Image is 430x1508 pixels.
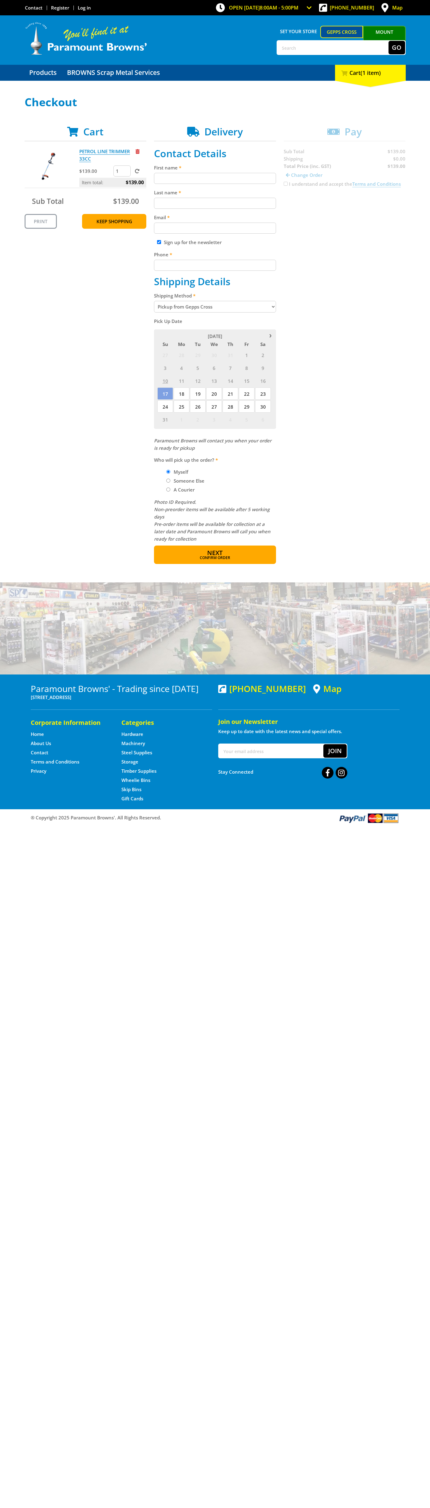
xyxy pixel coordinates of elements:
[190,400,206,413] span: 26
[121,718,200,727] h5: Categories
[121,795,143,802] a: Go to the Gift Cards page
[239,375,254,387] span: 15
[121,749,152,756] a: Go to the Steel Supplies page
[190,387,206,400] span: 19
[157,340,173,348] span: Su
[154,173,276,184] input: Please enter your first name.
[32,196,64,206] span: Sub Total
[154,198,276,209] input: Please enter your last name.
[121,786,141,793] a: Go to the Skip Bins page
[121,777,150,783] a: Go to the Wheelie Bins page
[320,26,363,38] a: Gepps Cross
[154,214,276,221] label: Email
[255,375,271,387] span: 16
[157,349,173,361] span: 27
[174,362,189,374] span: 4
[30,148,67,185] img: PETROL LINE TRIMMER 33CC
[172,467,190,477] label: Myself
[174,375,189,387] span: 11
[208,333,222,339] span: [DATE]
[154,164,276,171] label: First name
[190,413,206,426] span: 2
[313,684,341,694] a: View a map of Gepps Cross location
[157,375,173,387] span: 10
[255,349,271,361] span: 2
[121,731,143,737] a: Go to the Hardware page
[83,125,104,138] span: Cart
[157,400,173,413] span: 24
[31,768,46,774] a: Go to the Privacy page
[218,717,400,726] h5: Join our Newsletter
[82,214,146,229] a: Keep Shopping
[31,718,109,727] h5: Corporate Information
[223,340,238,348] span: Th
[174,400,189,413] span: 25
[223,362,238,374] span: 7
[206,387,222,400] span: 20
[239,413,254,426] span: 5
[154,223,276,234] input: Please enter your email address.
[174,340,189,348] span: Mo
[190,375,206,387] span: 12
[255,362,271,374] span: 9
[229,4,298,11] span: OPEN [DATE]
[154,148,276,159] h2: Contact Details
[113,196,139,206] span: $139.00
[154,546,276,564] button: Next Confirm order
[206,362,222,374] span: 6
[190,362,206,374] span: 5
[172,476,207,486] label: Someone Else
[167,556,263,560] span: Confirm order
[255,387,271,400] span: 23
[25,96,406,108] h1: Checkout
[62,65,164,81] a: Go to the BROWNS Scrap Metal Services page
[79,148,130,162] a: PETROL LINE TRIMMER 33CC
[206,400,222,413] span: 27
[136,148,140,154] a: Remove from cart
[154,292,276,299] label: Shipping Method
[51,5,69,11] a: Go to the registration page
[166,488,170,492] input: Please select who will pick up the order.
[218,684,306,694] div: [PHONE_NUMBER]
[31,740,51,747] a: Go to the About Us page
[174,349,189,361] span: 28
[166,470,170,474] input: Please select who will pick up the order.
[223,375,238,387] span: 14
[363,26,406,49] a: Mount [PERSON_NAME]
[154,251,276,258] label: Phone
[219,744,323,758] input: Your email address
[190,349,206,361] span: 29
[239,340,254,348] span: Fr
[223,387,238,400] span: 21
[25,5,42,11] a: Go to the Contact page
[277,26,321,37] span: Set your store
[218,728,400,735] p: Keep up to date with the latest news and special offers.
[164,239,222,245] label: Sign up for the newsletter
[154,437,271,451] em: Paramount Browns will contact you when your order is ready for pickup
[121,759,138,765] a: Go to the Storage page
[361,69,381,76] span: (1 item)
[335,65,406,81] div: Cart
[206,349,222,361] span: 30
[389,41,405,54] button: Go
[25,214,57,229] a: Print
[154,317,276,325] label: Pick Up Date
[154,260,276,271] input: Please enter your telephone number.
[218,764,347,779] div: Stay Connected
[223,413,238,426] span: 4
[166,479,170,483] input: Please select who will pick up the order.
[157,387,173,400] span: 17
[172,484,197,495] label: A Courier
[206,413,222,426] span: 3
[239,387,254,400] span: 22
[25,812,406,824] div: ® Copyright 2025 Paramount Browns'. All Rights Reserved.
[255,340,271,348] span: Sa
[31,731,44,737] a: Go to the Home page
[223,400,238,413] span: 28
[255,413,271,426] span: 6
[154,276,276,287] h2: Shipping Details
[239,400,254,413] span: 29
[207,549,223,557] span: Next
[79,167,112,175] p: $139.00
[126,178,144,187] span: $139.00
